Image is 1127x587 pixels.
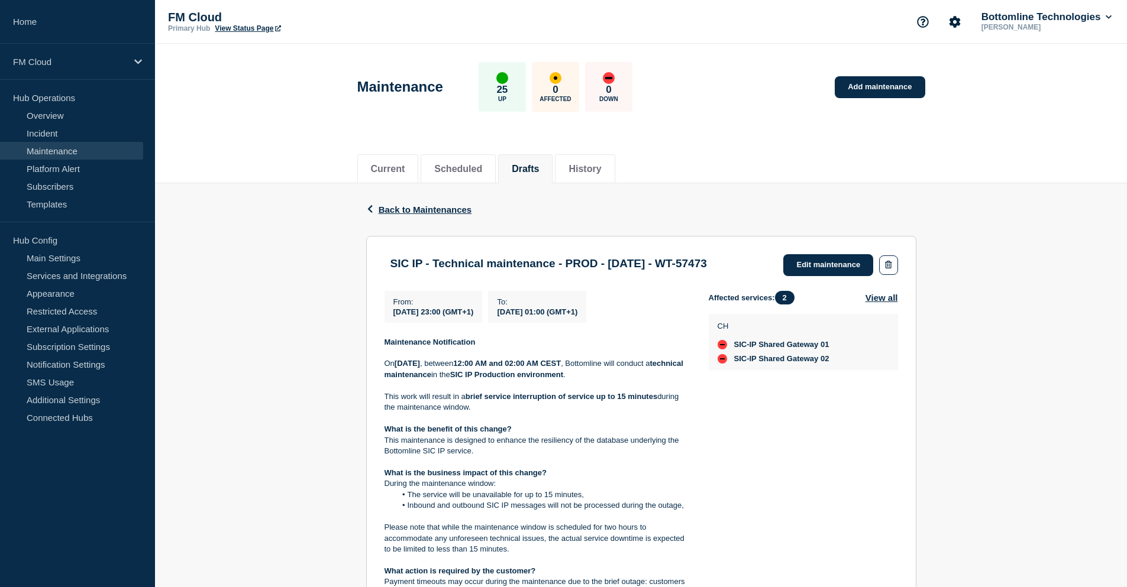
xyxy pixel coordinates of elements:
span: Back to Maintenances [379,205,472,215]
button: View all [866,291,898,304]
div: down [718,354,727,364]
span: Affected services: [709,291,800,304]
span: SIC-IP Shared Gateway 01 [734,340,829,349]
button: Current [371,164,405,174]
p: 0 [553,84,558,96]
strong: What is the benefit of this change? [385,424,512,433]
span: [DATE] 01:00 (GMT+1) [497,307,577,316]
button: History [569,164,601,174]
button: Drafts [512,164,539,174]
div: up [496,72,508,84]
p: Down [599,96,618,102]
p: Up [498,96,506,102]
strong: 12:00 AM and 02:00 AM CEST [453,359,561,368]
p: Primary Hub [168,24,210,33]
strong: technical maintenance [385,359,686,378]
button: Back to Maintenances [366,205,472,215]
p: During the maintenance window: [385,478,690,489]
p: On , between , Bottomline will conduct a in the . [385,358,690,380]
p: CH [718,322,829,330]
p: Please note that while the maintenance window is scheduled for two hours to accommodate any unfor... [385,522,690,554]
button: Scheduled [434,164,482,174]
h3: SIC IP - Technical maintenance - PROD - [DATE] - WT-57473 [390,257,707,270]
strong: [DATE] [395,359,420,368]
span: 2 [775,291,795,304]
p: Affected [540,96,571,102]
strong: brief service interruption of service up to 15 minutes [466,392,657,401]
div: affected [550,72,561,84]
div: down [603,72,615,84]
a: View Status Page [215,24,280,33]
p: FM Cloud [168,11,405,24]
p: FM Cloud [13,57,127,67]
p: From : [393,297,474,306]
p: This work will result in a during the maintenance window. [385,391,690,413]
button: Account settings [942,9,967,34]
strong: SIC IP Production environment [450,370,563,379]
p: 25 [496,84,508,96]
p: [PERSON_NAME] [979,23,1102,31]
strong: Maintenance Notification [385,338,476,346]
strong: What action is required by the customer? [385,566,536,575]
li: Inbound and outbound SIC IP messages will not be processed during the outage, [396,500,690,511]
p: To : [497,297,577,306]
a: Edit maintenance [783,254,873,276]
a: Add maintenance [835,76,925,98]
p: This maintenance is designed to enhance the resiliency of the database underlying the Bottomline ... [385,435,690,457]
span: SIC-IP Shared Gateway 02 [734,354,829,364]
p: 0 [606,84,611,96]
button: Support [910,9,935,34]
strong: What is the business impact of this change? [385,468,547,477]
li: The service will be unavailable for up to 15 minutes, [396,489,690,500]
h1: Maintenance [357,79,443,95]
span: [DATE] 23:00 (GMT+1) [393,307,474,316]
div: down [718,340,727,349]
button: Bottomline Technologies [979,11,1114,23]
